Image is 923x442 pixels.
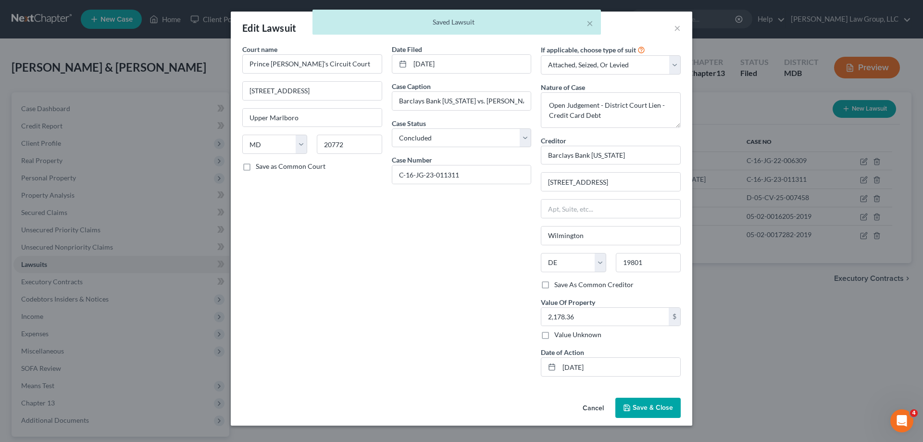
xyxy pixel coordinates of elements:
input: -- [392,92,531,110]
input: MM/DD/YYYY [559,358,680,376]
span: Case Status [392,119,426,127]
input: MM/DD/YYYY [410,55,531,73]
input: Search creditor by name... [541,146,681,165]
label: Nature of Case [541,82,585,92]
input: Enter zip... [616,253,681,272]
input: Enter city... [243,109,382,127]
span: Creditor [541,137,566,145]
button: × [586,17,593,29]
button: Save & Close [615,398,681,418]
label: If applicable, choose type of suit [541,45,636,55]
label: Case Number [392,155,432,165]
input: # [392,165,531,184]
label: Save as Common Court [256,162,325,171]
label: Value Of Property [541,297,595,307]
span: Save & Close [633,404,673,412]
label: Date Filed [392,44,422,54]
input: Enter city... [541,227,680,245]
label: Value Unknown [554,330,601,340]
div: $ [669,308,680,326]
input: Enter zip... [317,135,382,154]
span: 4 [910,409,918,417]
span: Court name [242,45,277,53]
input: Search court by name... [242,54,382,74]
input: Apt, Suite, etc... [541,200,680,218]
input: Enter address... [541,173,680,191]
div: Saved Lawsuit [320,17,593,27]
label: Save As Common Creditor [554,280,634,290]
iframe: Intercom live chat [890,409,913,432]
input: 0.00 [541,308,669,326]
label: Case Caption [392,81,431,91]
input: Enter address... [243,82,382,100]
button: Cancel [575,399,611,418]
label: Date of Action [541,347,584,357]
